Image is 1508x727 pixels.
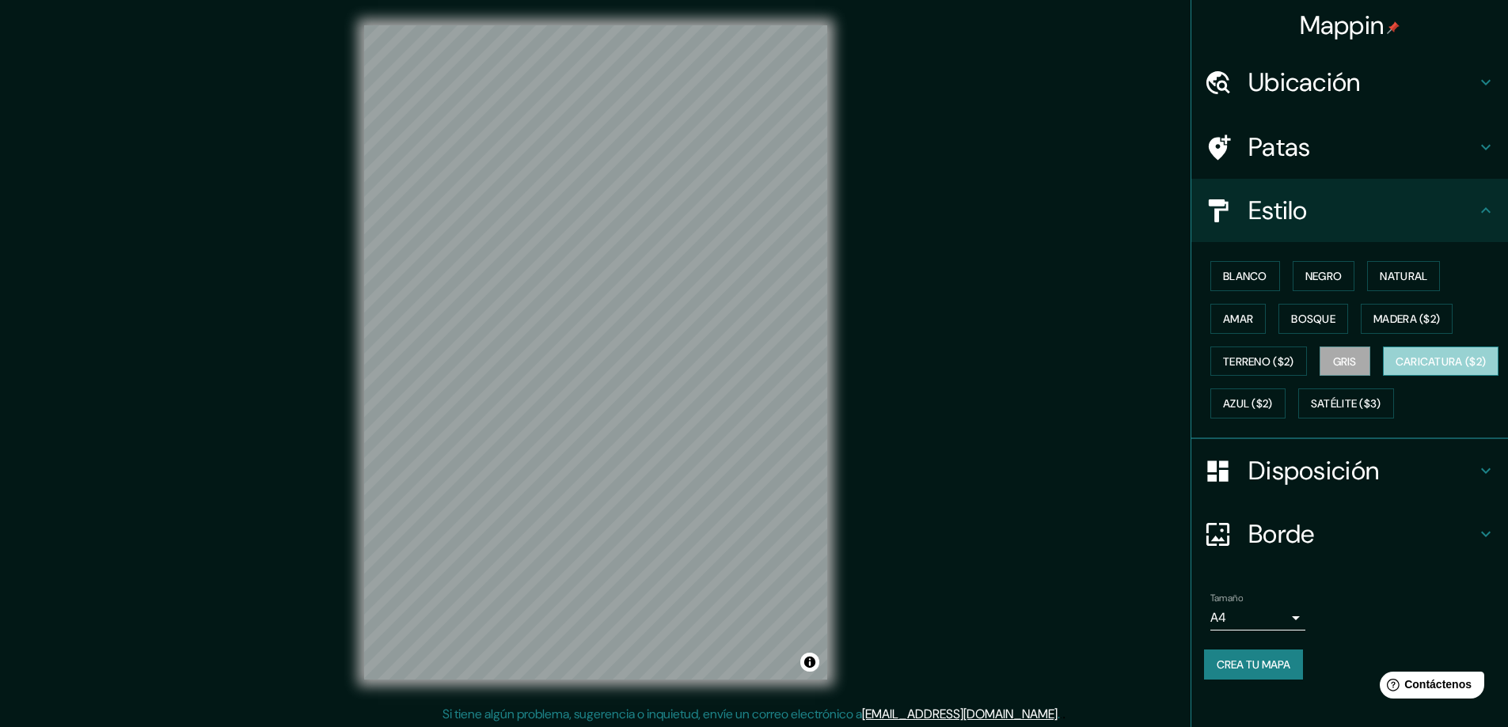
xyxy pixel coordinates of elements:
[1210,304,1266,334] button: Amar
[1191,51,1508,114] div: Ubicación
[1311,397,1381,411] font: Satélite ($3)
[1210,605,1305,630] div: A4
[1373,312,1440,326] font: Madera ($2)
[800,653,819,672] button: Activar o desactivar atribución
[1248,66,1361,99] font: Ubicación
[1248,194,1308,227] font: Estilo
[1204,649,1303,680] button: Crea tu mapa
[1383,346,1499,377] button: Caricatura ($2)
[1210,592,1243,604] font: Tamaño
[1058,706,1060,722] font: .
[1305,269,1343,283] font: Negro
[1367,261,1440,291] button: Natural
[1298,388,1394,418] button: Satélite ($3)
[1367,665,1491,710] iframe: Lanzador de widgets de ayuda
[1248,454,1379,487] font: Disposición
[1300,9,1385,42] font: Mappin
[862,706,1058,722] a: [EMAIL_ADDRESS][DOMAIN_NAME]
[1361,304,1453,334] button: Madera ($2)
[1210,261,1280,291] button: Blanco
[1223,397,1273,411] font: Azul ($2)
[1223,312,1253,326] font: Amar
[1062,705,1065,722] font: .
[1223,269,1267,283] font: Blanco
[1248,517,1315,551] font: Borde
[1291,312,1335,326] font: Bosque
[1217,657,1290,672] font: Crea tu mapa
[1248,131,1311,164] font: Patas
[1320,346,1370,377] button: Gris
[1191,439,1508,502] div: Disposición
[1210,609,1226,626] font: A4
[1333,354,1357,369] font: Gris
[1278,304,1348,334] button: Bosque
[364,25,827,680] canvas: Mapa
[1191,115,1508,179] div: Patas
[1191,179,1508,242] div: Estilo
[1396,354,1487,369] font: Caricatura ($2)
[1210,346,1307,377] button: Terreno ($2)
[1380,269,1427,283] font: Natural
[1060,705,1062,722] font: .
[1387,21,1400,34] img: pin-icon.png
[1293,261,1355,291] button: Negro
[1191,502,1508,566] div: Borde
[1223,354,1294,369] font: Terreno ($2)
[443,706,862,722] font: Si tiene algún problema, sugerencia o inquietud, envíe un correo electrónico a
[1210,388,1286,418] button: Azul ($2)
